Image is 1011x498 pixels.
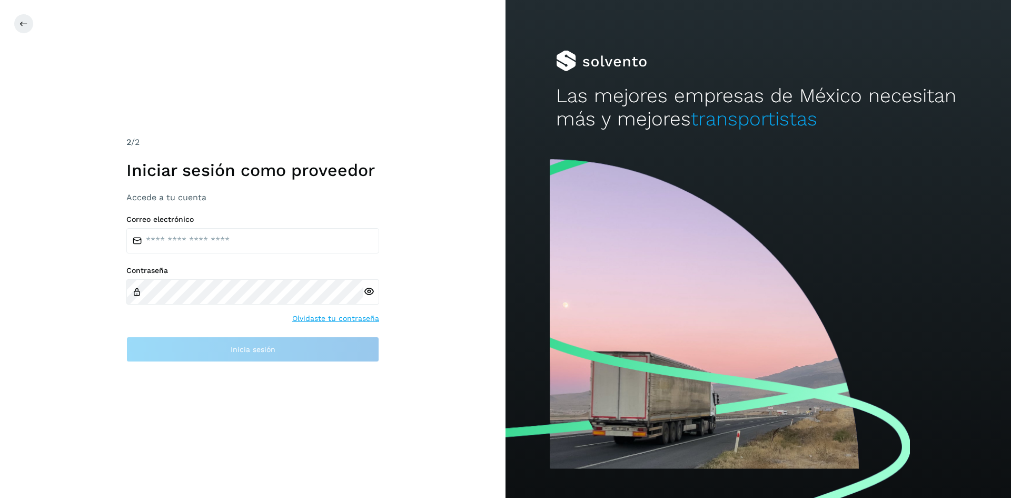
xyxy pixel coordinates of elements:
[126,160,379,180] h1: Iniciar sesión como proveedor
[126,192,379,202] h3: Accede a tu cuenta
[126,137,131,147] span: 2
[126,337,379,362] button: Inicia sesión
[691,108,817,130] span: transportistas
[126,215,379,224] label: Correo electrónico
[292,313,379,324] a: Olvidaste tu contraseña
[126,266,379,275] label: Contraseña
[126,136,379,149] div: /2
[556,84,960,131] h2: Las mejores empresas de México necesitan más y mejores
[231,346,275,353] span: Inicia sesión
